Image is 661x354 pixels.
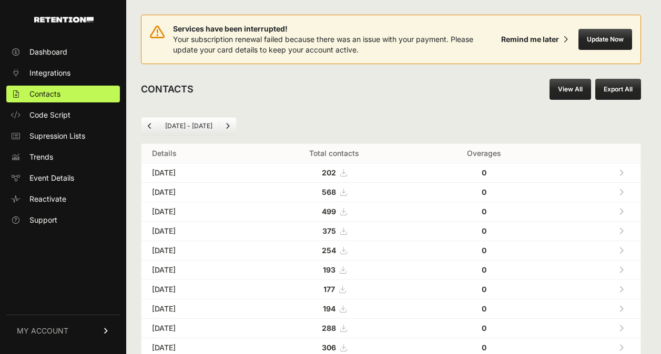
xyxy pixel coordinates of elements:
span: Dashboard [29,47,67,57]
span: Reactivate [29,194,66,204]
div: Remind me later [501,34,559,45]
th: Details [141,144,250,163]
li: [DATE] - [DATE] [158,122,219,130]
strong: 0 [482,226,486,235]
strong: 0 [482,343,486,352]
a: Previous [141,118,158,134]
span: Code Script [29,110,70,120]
a: 288 [322,324,347,332]
span: Services have been interrupted! [173,24,497,34]
strong: 0 [482,246,486,255]
a: MY ACCOUNT [6,315,120,347]
a: Next [219,118,236,134]
span: MY ACCOUNT [17,326,68,336]
a: 193 [323,265,346,274]
td: [DATE] [141,202,250,222]
strong: 306 [322,343,336,352]
button: Export All [595,79,641,100]
strong: 254 [322,246,336,255]
td: [DATE] [141,319,250,338]
strong: 0 [482,207,486,216]
td: [DATE] [141,241,250,261]
a: Support [6,212,120,228]
span: Integrations [29,68,70,78]
strong: 0 [482,188,486,196]
a: 568 [322,188,347,196]
td: [DATE] [141,222,250,241]
a: 177 [323,285,345,294]
h2: CONTACTS [141,82,194,97]
button: Update Now [578,29,632,50]
a: 375 [322,226,347,235]
strong: 0 [482,168,486,177]
th: Total contacts [250,144,418,163]
th: Overages [419,144,550,163]
strong: 375 [322,226,336,235]
span: Contacts [29,89,60,99]
a: Integrations [6,65,120,81]
a: Event Details [6,170,120,186]
button: Remind me later [497,30,572,49]
span: Trends [29,152,53,162]
strong: 202 [322,168,336,177]
a: 254 [322,246,347,255]
a: 306 [322,343,347,352]
td: [DATE] [141,261,250,280]
strong: 0 [482,304,486,313]
a: 499 [322,207,347,216]
td: [DATE] [141,163,250,183]
strong: 499 [322,207,336,216]
span: Support [29,215,57,225]
a: 202 [322,168,347,177]
strong: 193 [323,265,335,274]
span: Your subscription renewal failed because there was an issue with your payment. Please update your... [173,35,473,54]
a: View All [550,79,591,100]
img: Retention.com [34,17,94,23]
a: Code Script [6,107,120,123]
a: 194 [323,304,346,313]
a: Supression Lists [6,128,120,144]
td: [DATE] [141,183,250,202]
td: [DATE] [141,299,250,319]
span: Event Details [29,173,74,183]
strong: 0 [482,265,486,274]
strong: 194 [323,304,335,313]
strong: 177 [323,285,335,294]
strong: 0 [482,285,486,294]
strong: 568 [322,188,336,196]
a: Reactivate [6,191,120,207]
td: [DATE] [141,280,250,299]
a: Trends [6,149,120,165]
strong: 288 [322,324,336,332]
strong: 0 [482,324,486,332]
span: Supression Lists [29,131,85,141]
a: Dashboard [6,44,120,60]
a: Contacts [6,86,120,102]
